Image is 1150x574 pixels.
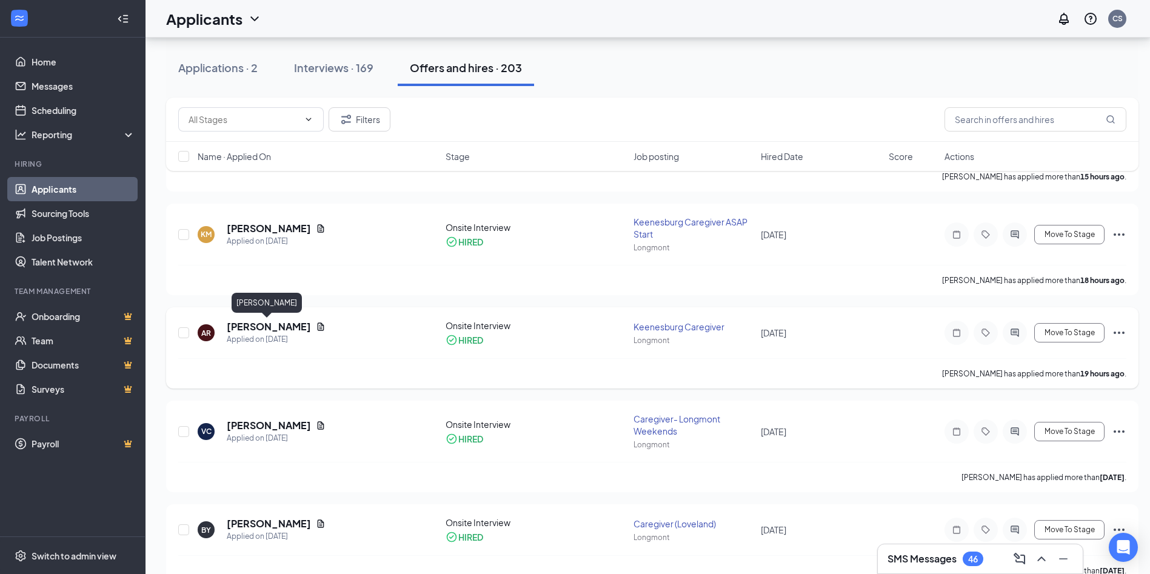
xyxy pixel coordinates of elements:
[1010,549,1029,569] button: ComposeMessage
[32,201,135,225] a: Sourcing Tools
[227,517,311,530] h5: [PERSON_NAME]
[1112,522,1126,537] svg: Ellipses
[1008,427,1022,436] svg: ActiveChat
[634,532,754,542] div: Longmont
[634,150,679,162] span: Job posting
[944,150,974,162] span: Actions
[410,60,522,75] div: Offers and hires · 203
[1034,520,1105,539] button: Move To Stage
[117,13,129,25] svg: Collapse
[1109,533,1138,562] div: Open Intercom Messenger
[32,128,136,141] div: Reporting
[1012,552,1027,566] svg: ComposeMessage
[761,229,786,240] span: [DATE]
[978,328,993,338] svg: Tag
[198,150,271,162] span: Name · Applied On
[201,328,211,338] div: AR
[446,433,458,445] svg: CheckmarkCircle
[15,159,133,169] div: Hiring
[446,221,626,233] div: Onsite Interview
[32,250,135,274] a: Talent Network
[1080,369,1125,378] b: 19 hours ago
[1080,276,1125,285] b: 18 hours ago
[178,60,258,75] div: Applications · 2
[1100,473,1125,482] b: [DATE]
[761,327,786,338] span: [DATE]
[446,150,470,162] span: Stage
[961,472,1126,482] p: [PERSON_NAME] has applied more than .
[1112,13,1123,24] div: CS
[316,519,326,529] svg: Document
[949,525,964,535] svg: Note
[446,236,458,248] svg: CheckmarkCircle
[446,516,626,529] div: Onsite Interview
[32,304,135,329] a: OnboardingCrown
[1112,325,1126,340] svg: Ellipses
[978,230,993,239] svg: Tag
[304,115,313,124] svg: ChevronDown
[634,321,754,333] div: Keenesburg Caregiver
[1083,12,1098,26] svg: QuestionInfo
[15,550,27,562] svg: Settings
[227,530,326,542] div: Applied on [DATE]
[978,525,993,535] svg: Tag
[1045,329,1095,337] span: Move To Stage
[15,286,133,296] div: Team Management
[227,432,326,444] div: Applied on [DATE]
[446,531,458,543] svg: CheckmarkCircle
[1034,225,1105,244] button: Move To Stage
[1057,12,1071,26] svg: Notifications
[339,112,353,127] svg: Filter
[32,74,135,98] a: Messages
[201,525,211,535] div: BY
[1008,230,1022,239] svg: ActiveChat
[227,320,311,333] h5: [PERSON_NAME]
[32,225,135,250] a: Job Postings
[949,230,964,239] svg: Note
[446,334,458,346] svg: CheckmarkCircle
[888,552,957,566] h3: SMS Messages
[944,107,1126,132] input: Search in offers and hires
[32,550,116,562] div: Switch to admin view
[227,222,311,235] h5: [PERSON_NAME]
[201,426,212,436] div: VC
[458,433,483,445] div: HIRED
[32,353,135,377] a: DocumentsCrown
[634,413,754,437] div: Caregiver- Longmont Weekends
[1034,422,1105,441] button: Move To Stage
[446,418,626,430] div: Onsite Interview
[227,333,326,345] div: Applied on [DATE]
[458,236,483,248] div: HIRED
[13,12,25,24] svg: WorkstreamLogo
[329,107,390,132] button: Filter Filters
[949,328,964,338] svg: Note
[15,413,133,424] div: Payroll
[761,426,786,437] span: [DATE]
[761,524,786,535] span: [DATE]
[1034,552,1049,566] svg: ChevronUp
[889,150,913,162] span: Score
[761,150,803,162] span: Hired Date
[1045,427,1095,436] span: Move To Stage
[1008,525,1022,535] svg: ActiveChat
[1045,230,1095,239] span: Move To Stage
[1032,549,1051,569] button: ChevronUp
[634,242,754,253] div: Longmont
[949,427,964,436] svg: Note
[1106,115,1115,124] svg: MagnifyingGlass
[458,531,483,543] div: HIRED
[227,235,326,247] div: Applied on [DATE]
[32,50,135,74] a: Home
[32,329,135,353] a: TeamCrown
[32,98,135,122] a: Scheduling
[32,377,135,401] a: SurveysCrown
[634,335,754,345] div: Longmont
[634,216,754,240] div: Keenesburg Caregiver ASAP Start
[32,177,135,201] a: Applicants
[458,334,483,346] div: HIRED
[446,319,626,332] div: Onsite Interview
[247,12,262,26] svg: ChevronDown
[294,60,373,75] div: Interviews · 169
[1054,549,1073,569] button: Minimize
[32,432,135,456] a: PayrollCrown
